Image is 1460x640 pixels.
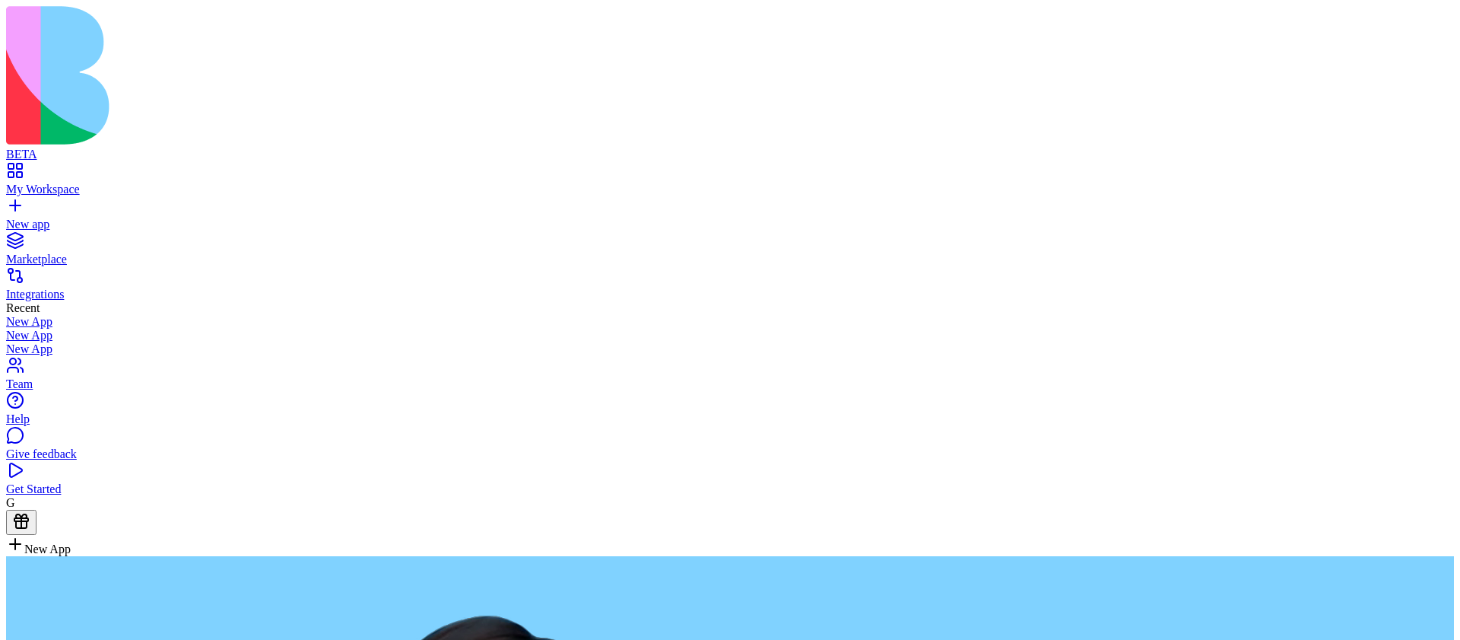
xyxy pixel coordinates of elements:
[6,342,1454,356] a: New App
[6,364,1454,391] a: Team
[6,183,1454,196] div: My Workspace
[6,204,1454,231] a: New app
[6,329,1454,342] a: New App
[6,169,1454,196] a: My Workspace
[6,447,1454,461] div: Give feedback
[6,288,1454,301] div: Integrations
[6,274,1454,301] a: Integrations
[6,134,1454,161] a: BETA
[6,469,1454,496] a: Get Started
[6,434,1454,461] a: Give feedback
[6,377,1454,391] div: Team
[6,301,40,314] span: Recent
[6,253,1454,266] div: Marketplace
[6,482,1454,496] div: Get Started
[6,412,1454,426] div: Help
[6,496,15,509] span: G
[6,239,1454,266] a: Marketplace
[6,148,1454,161] div: BETA
[24,543,71,556] span: New App
[6,218,1454,231] div: New app
[6,315,1454,329] a: New App
[6,399,1454,426] a: Help
[6,6,617,145] img: logo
